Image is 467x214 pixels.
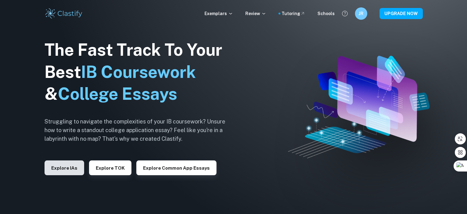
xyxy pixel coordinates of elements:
a: Tutoring [282,10,305,17]
img: Clastify hero [288,56,430,159]
span: College Essays [58,84,177,103]
img: Clastify logo [45,7,84,20]
a: Explore Common App essays [136,165,216,171]
button: JR [355,7,367,20]
span: IB Coursework [81,62,196,82]
button: Explore IAs [45,160,84,175]
a: Explore IAs [45,165,84,171]
p: Exemplars [204,10,233,17]
p: Review [245,10,266,17]
h6: Struggling to navigate the complexities of your IB coursework? Unsure how to write a standout col... [45,117,235,143]
button: Explore Common App essays [136,160,216,175]
h6: JR [357,10,364,17]
button: Explore TOK [89,160,131,175]
h1: The Fast Track To Your Best & [45,39,235,105]
button: Help and Feedback [340,8,350,19]
button: UPGRADE NOW [379,8,423,19]
a: Schools [317,10,335,17]
a: Explore TOK [89,165,131,171]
